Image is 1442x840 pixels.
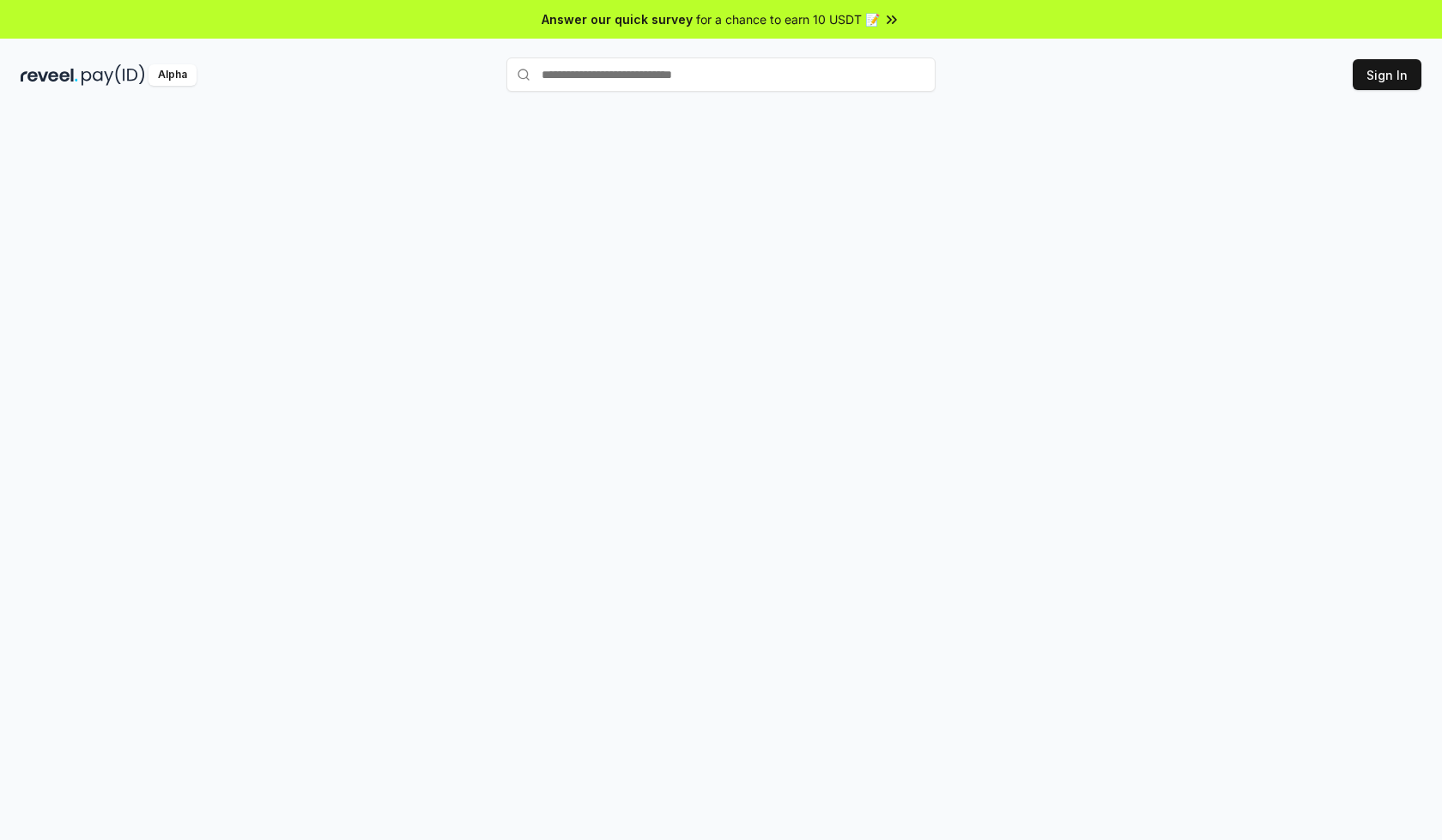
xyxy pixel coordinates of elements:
[21,64,78,86] img: reveel_dark
[696,10,880,28] span: for a chance to earn 10 USDT 📝
[148,64,197,86] div: Alpha
[1353,59,1421,90] button: Sign In
[542,10,693,28] span: Answer our quick survey
[82,64,145,86] img: pay_id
